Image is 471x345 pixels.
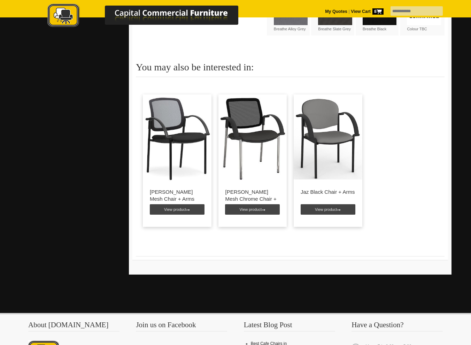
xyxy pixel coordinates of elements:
h2: You may also be interested in: [136,62,445,77]
p: Jaz Black Chair + Arms [301,189,355,195]
img: Capital Commercial Furniture Logo [28,3,272,29]
a: View product [150,204,204,215]
h3: About [DOMAIN_NAME] [28,321,119,331]
img: Eura Black Mesh Chair + Arms [143,94,211,182]
h3: Latest Blog Post [244,321,335,331]
h3: Have a Question? [352,321,443,331]
img: Jaz Black Chair + Arms [294,94,362,182]
img: Eura Black Mesh Chrome Chair + Arms [218,94,287,182]
a: View product [301,204,355,215]
a: View Cart8 [350,9,384,14]
strong: View Cart [351,9,384,14]
p: [PERSON_NAME] Mesh Chair + Arms [150,189,204,202]
a: My Quotes [325,9,347,14]
span: 8 [372,8,384,15]
a: View product [225,204,280,215]
a: Capital Commercial Furniture Logo [28,3,272,31]
h3: Join us on Facebook [136,321,227,331]
p: [PERSON_NAME] Mesh Chrome Chair + Arms [225,189,280,209]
